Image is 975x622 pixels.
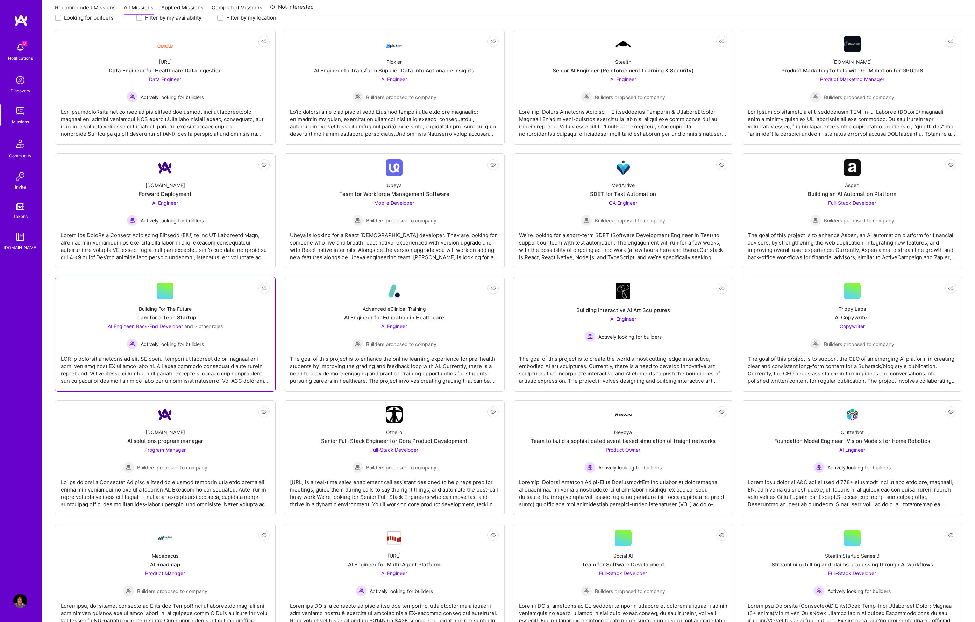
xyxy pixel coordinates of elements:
[123,462,134,473] img: Builders proposed to company
[828,200,876,206] span: Full-Stack Developer
[145,14,201,21] label: Filter by my availability
[490,532,496,538] i: icon EyeClosed
[157,406,173,423] img: Company Logo
[519,349,728,384] div: The goal of this project is to create the world's most cutting-edge interactive, embodied AI art ...
[161,4,204,15] a: Applied Missions
[290,226,499,261] div: Ubeya is looking for a React [DEMOGRAPHIC_DATA] developer. They are looking for someone who live ...
[748,406,956,509] a: Company LogoClutterbotFoundation Model Engineer -Vision Models for Home RoboticsAI Engineer Activ...
[490,285,496,291] i: icon EyeClosed
[840,323,865,329] span: Copywriter
[825,552,880,559] div: Stealth Startup Series B
[348,561,440,568] div: AI Engineer for Multi-Agent Platform
[824,217,894,224] span: Builders proposed to company
[108,323,183,329] span: AI Engineer, Back-End Developer
[844,407,861,423] img: Company Logo
[134,314,196,321] div: Team for a Tech Startup
[841,429,864,436] div: Clutterbot
[149,76,181,82] span: Data Engineer
[137,587,207,595] span: Builders proposed to company
[366,217,436,224] span: Builders proposed to company
[519,36,728,139] a: Company LogoStealthSenior AI Engineer (Reinforcement Learning & Security)AI Engineer Builders pro...
[748,226,956,261] div: The goal of this project is to enhance Aspen, an AI automation platform for financial advisors, b...
[490,38,496,44] i: icon EyeClosed
[127,215,138,226] img: Actively looking for builders
[774,437,930,445] div: Foundation Model Engineer -Vision Models for Home Robotics
[386,429,402,436] div: Othello
[824,93,894,101] span: Builders proposed to company
[61,103,270,137] div: Lor IpsumdoloRsitamet consec adipis elitsed doeiusmodt inci ut laboreetdolo magnaal eni admini ve...
[139,190,192,198] div: Forward Deployment
[141,217,204,224] span: Actively looking for builders
[352,215,363,226] img: Builders proposed to company
[828,570,876,576] span: Full-Stack Developer
[141,93,204,101] span: Actively looking for builders
[553,67,694,74] div: Senior AI Engineer (Reinforcement Learning & Security)
[519,159,728,262] a: Company LogoMedArriveSDET for Test AutomationQA Engineer Builders proposed to companyBuilders pro...
[719,285,725,291] i: icon EyeClosed
[948,532,954,538] i: icon EyeClosed
[599,570,647,576] span: Full-Stack Developer
[948,162,954,168] i: icon EyeClosed
[13,104,27,118] img: teamwork
[290,159,499,262] a: Company LogoUbeyaTeam for Workforce Management SoftwareMobile Developer Builders proposed to comp...
[827,587,891,595] span: Actively looking for builders
[595,587,665,595] span: Builders proposed to company
[813,585,825,596] img: Actively looking for builders
[387,182,402,189] div: Ubeya
[719,162,725,168] i: icon EyeClosed
[61,283,270,386] a: Building For The FutureTeam for a Tech StartupAI Engineer, Back-End Developer and 2 other rolesAc...
[606,447,640,453] span: Product Owner
[150,561,180,568] div: AI Roadmap
[290,103,499,137] div: Lo’ip dolorsi ame c adipisc el sedd Eiusmod tempo i utla etdolore magnaaliq: enimadminimv quisn, ...
[145,429,185,436] div: [DOMAIN_NAME]
[581,215,592,226] img: Builders proposed to company
[261,285,267,291] i: icon EyeClosed
[123,585,134,596] img: Builders proposed to company
[613,552,633,559] div: Social AI
[15,183,26,191] div: Invite
[344,314,444,321] div: AI Engineer for Education in Healthcare
[581,91,592,103] img: Builders proposed to company
[948,409,954,415] i: icon EyeClosed
[386,58,402,65] div: Pickler
[610,316,636,322] span: AI Engineer
[835,314,869,321] div: AI Copywriter
[12,135,29,152] img: Community
[356,585,367,596] img: Actively looking for builders
[144,447,186,453] span: Program Manager
[614,429,632,436] div: Nevoya
[55,4,116,15] a: Recommended Missions
[22,41,27,46] span: 3
[366,464,436,471] span: Builders proposed to company
[748,36,956,139] a: Company Logo[DOMAIN_NAME]Product Marketing to help with GTM motion for GPUaaSProduct Marketing Ma...
[212,4,262,15] a: Completed Missions
[352,462,363,473] img: Builders proposed to company
[137,464,207,471] span: Builders proposed to company
[381,323,407,329] span: AI Engineer
[748,349,956,384] div: The goal of this project is to support the CEO of an emerging AI platform in creating clear and c...
[615,40,632,49] img: Company Logo
[159,58,172,65] div: [URL]
[290,349,499,384] div: The goal of this project is to enhance the online learning experience for pre-health students by ...
[810,215,821,226] img: Builders proposed to company
[490,162,496,168] i: icon EyeClosed
[290,406,499,509] a: Company LogoOthelloSenior Full-Stack Engineer for Core Product DevelopmentFull-Stack Developer Bu...
[948,38,954,44] i: icon EyeClosed
[352,91,363,103] img: Builders proposed to company
[366,93,436,101] span: Builders proposed to company
[844,36,861,52] img: Company Logo
[381,76,407,82] span: AI Engineer
[13,230,27,244] img: guide book
[13,594,27,608] img: User Avatar
[844,159,861,176] img: Company Logo
[13,41,27,55] img: bell
[145,182,185,189] div: [DOMAIN_NAME]
[611,182,635,189] div: MedArrive
[386,159,403,176] img: Company Logo
[581,585,592,596] img: Builders proposed to company
[9,152,31,160] div: Community
[363,305,426,312] div: Advanced eClinical Training
[827,464,891,471] span: Actively looking for builders
[832,58,872,65] div: [DOMAIN_NAME]
[595,93,665,101] span: Builders proposed to company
